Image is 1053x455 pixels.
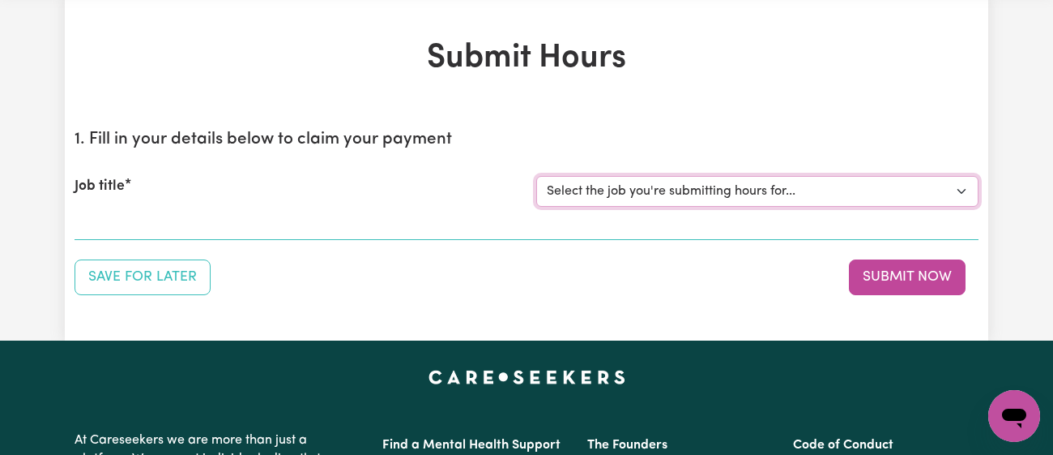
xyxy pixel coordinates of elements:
button: Submit your job report [849,260,966,295]
a: Code of Conduct [793,439,893,452]
h1: Submit Hours [75,39,978,78]
label: Job title [75,176,125,197]
iframe: Button to launch messaging window [988,390,1040,442]
a: Careseekers home page [428,370,625,383]
button: Save your job report [75,260,211,295]
a: The Founders [587,439,667,452]
h2: 1. Fill in your details below to claim your payment [75,130,978,150]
